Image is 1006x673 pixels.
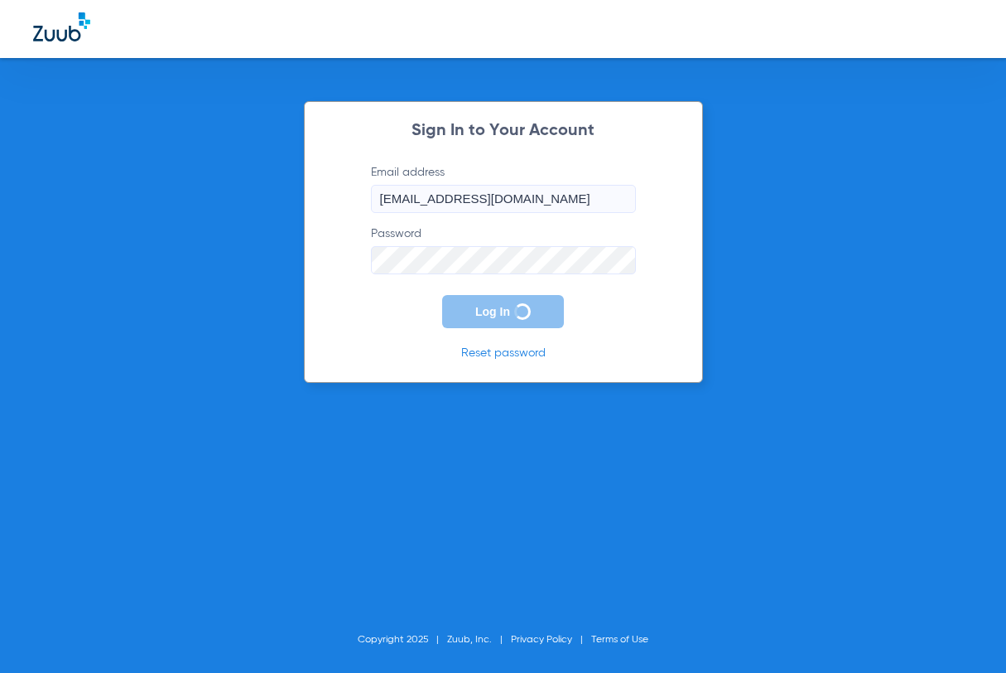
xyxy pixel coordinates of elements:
[591,635,648,645] a: Terms of Use
[371,164,636,213] label: Email address
[33,12,90,41] img: Zuub Logo
[371,185,636,213] input: Email address
[461,347,546,359] a: Reset password
[511,635,572,645] a: Privacy Policy
[442,295,564,328] button: Log In
[447,632,511,648] li: Zuub, Inc.
[371,225,636,274] label: Password
[358,632,447,648] li: Copyright 2025
[371,246,636,274] input: Password
[346,123,661,139] h2: Sign In to Your Account
[475,305,510,318] span: Log In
